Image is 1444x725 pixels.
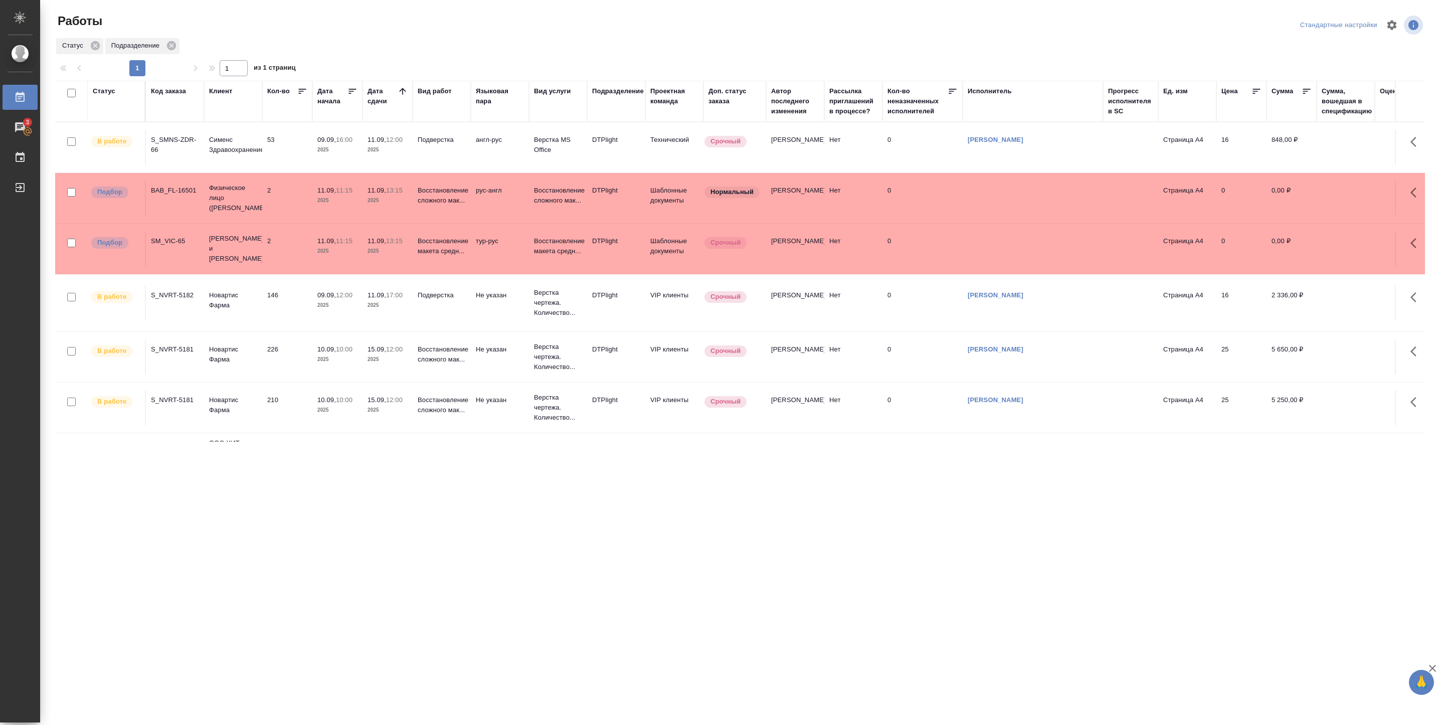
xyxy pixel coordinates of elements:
[1380,13,1404,37] span: Настроить таблицу
[968,396,1023,404] a: [PERSON_NAME]
[209,395,257,415] p: Новартис Фарма
[262,339,312,375] td: 226
[97,136,126,146] p: В работе
[317,300,357,310] p: 2025
[90,395,140,409] div: Исполнитель выполняет работу
[645,130,703,165] td: Технический
[1158,285,1216,320] td: Страница А4
[968,136,1023,143] a: [PERSON_NAME]
[368,300,408,310] p: 2025
[317,345,336,353] p: 10.09,
[209,290,257,310] p: Новартис Фарма
[708,86,761,106] div: Доп. статус заказа
[97,187,122,197] p: Подбор
[90,236,140,250] div: Можно подбирать исполнителей
[710,346,741,356] p: Срочный
[766,441,824,476] td: [PERSON_NAME]
[882,130,963,165] td: 0
[418,395,466,415] p: Восстановление сложного мак...
[336,237,352,245] p: 11:15
[1158,130,1216,165] td: Страница А4
[824,339,882,375] td: Нет
[882,180,963,216] td: 0
[882,285,963,320] td: 0
[97,238,122,248] p: Подбор
[209,234,257,264] p: [PERSON_NAME] и [PERSON_NAME]
[317,396,336,404] p: 10.09,
[534,186,582,206] p: Восстановление сложного мак...
[534,342,582,372] p: Верстка чертежа. Количество...
[882,441,963,476] td: 0
[151,395,199,405] div: S_NVRT-5181
[386,291,403,299] p: 17:00
[336,136,352,143] p: 16:00
[1267,130,1317,165] td: 848,00 ₽
[471,441,529,476] td: рус-исп
[151,135,199,155] div: S_SMNS-ZDR-66
[766,130,824,165] td: [PERSON_NAME]
[824,130,882,165] td: Нет
[1158,339,1216,375] td: Страница А4
[587,441,645,476] td: DTPlight
[56,38,103,54] div: Статус
[1404,339,1428,364] button: Здесь прячутся важные кнопки
[587,390,645,425] td: DTPlight
[386,187,403,194] p: 13:15
[151,186,199,196] div: BAB_FL-16501
[368,246,408,256] p: 2025
[968,345,1023,353] a: [PERSON_NAME]
[20,117,35,127] span: 3
[1216,285,1267,320] td: 16
[1404,16,1425,35] span: Посмотреть информацию
[1163,86,1188,96] div: Ед. изм
[90,290,140,304] div: Исполнитель выполняет работу
[317,187,336,194] p: 11.09,
[471,285,529,320] td: Не указан
[650,86,698,106] div: Проектная команда
[824,285,882,320] td: Нет
[534,86,571,96] div: Вид услуги
[368,145,408,155] p: 2025
[317,136,336,143] p: 09.09,
[368,345,386,353] p: 15.09,
[710,136,741,146] p: Срочный
[534,236,582,256] p: Восстановление макета средн...
[317,145,357,155] p: 2025
[1413,672,1430,693] span: 🙏
[824,180,882,216] td: Нет
[1158,231,1216,266] td: Страница А4
[1404,231,1428,255] button: Здесь прячутся важные кнопки
[766,390,824,425] td: [PERSON_NAME]
[1272,86,1293,96] div: Сумма
[1404,130,1428,154] button: Здесь прячутся важные кнопки
[1216,339,1267,375] td: 25
[587,231,645,266] td: DTPlight
[824,441,882,476] td: Нет
[1267,339,1317,375] td: 5 650,00 ₽
[1216,390,1267,425] td: 25
[710,292,741,302] p: Срочный
[418,135,466,145] p: Подверстка
[317,354,357,365] p: 2025
[111,41,163,51] p: Подразделение
[587,130,645,165] td: DTPlight
[476,86,524,106] div: Языковая пара
[882,339,963,375] td: 0
[368,396,386,404] p: 15.09,
[824,231,882,266] td: Нет
[386,396,403,404] p: 12:00
[418,290,466,300] p: Подверстка
[336,396,352,404] p: 10:00
[55,13,102,29] span: Работы
[1158,390,1216,425] td: Страница А4
[267,86,290,96] div: Кол-во
[105,38,179,54] div: Подразделение
[471,339,529,375] td: Не указан
[645,180,703,216] td: Шаблонные документы
[1322,86,1372,116] div: Сумма, вошедшая в спецификацию
[1158,180,1216,216] td: Страница А4
[262,130,312,165] td: 53
[1267,231,1317,266] td: 0,00 ₽
[368,187,386,194] p: 11.09,
[1404,390,1428,414] button: Здесь прячутся важные кнопки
